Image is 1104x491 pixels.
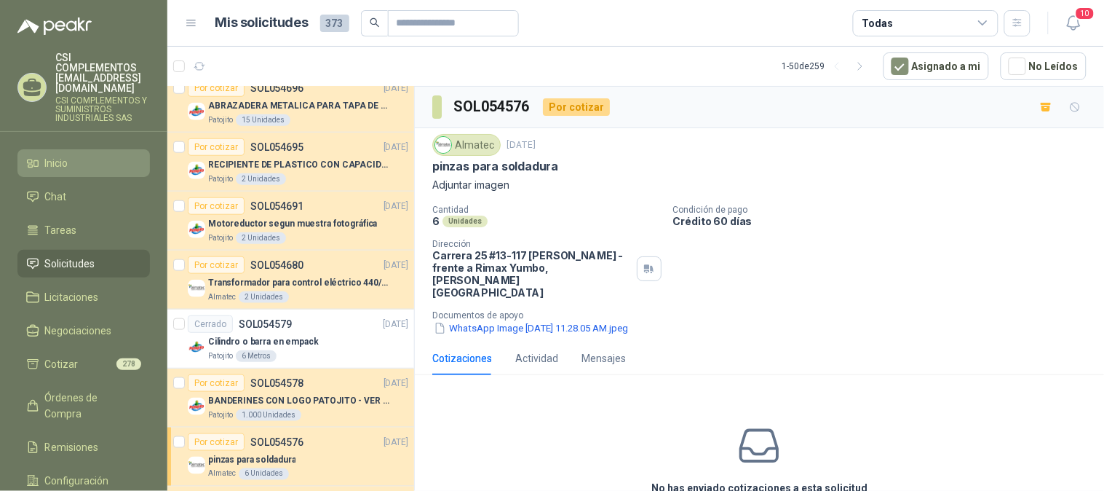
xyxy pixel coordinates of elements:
div: 1.000 Unidades [236,409,301,421]
div: 2 Unidades [236,173,286,185]
p: Adjuntar imagen [432,177,1087,193]
a: Por cotizarSOL054680[DATE] Company LogoTransformador para control eléctrico 440/220/110 - 45O VA.... [167,251,414,310]
a: Inicio [17,149,150,177]
a: Remisiones [17,433,150,461]
p: Cilindro o barra en empack [208,335,319,349]
span: Tareas [45,222,77,238]
button: WhatsApp Image [DATE] 11.28.05 AM.jpeg [432,321,630,336]
button: No Leídos [1001,52,1087,80]
a: Por cotizarSOL054578[DATE] Company LogoBANDERINES CON LOGO PATOJITO - VER DOC ADJUNTOPatojito1.00... [167,369,414,428]
img: Logo peakr [17,17,92,35]
p: Almatec [208,468,236,480]
img: Company Logo [188,398,205,415]
p: [DATE] [384,436,408,449]
p: [DATE] [384,141,408,154]
div: 1 - 50 de 259 [782,55,872,78]
p: SOL054680 [250,260,303,270]
p: Documentos de apoyo [432,310,1098,321]
p: [DATE] [384,259,408,272]
div: Por cotizar [188,138,245,156]
p: Dirección [432,239,631,249]
button: Asignado a mi [883,52,989,80]
span: 278 [116,358,141,370]
p: SOL054578 [250,378,303,388]
div: 15 Unidades [236,114,290,126]
a: Por cotizarSOL054696[DATE] Company LogoABRAZADERA METALICA PARA TAPA DE TAMBOR DE PLASTICO DE 50 ... [167,74,414,133]
span: Licitaciones [45,289,99,305]
p: SOL054576 [250,437,303,447]
div: Por cotizar [188,374,245,392]
div: Por cotizar [188,197,245,215]
p: Carrera 25 #13-117 [PERSON_NAME] - frente a Rimax Yumbo , [PERSON_NAME][GEOGRAPHIC_DATA] [432,249,631,299]
img: Company Logo [188,280,205,297]
span: 373 [320,15,349,32]
div: Todas [862,15,893,31]
p: [DATE] [384,318,408,331]
h1: Mis solicitudes [215,12,309,34]
a: Chat [17,183,150,211]
a: CerradoSOL054579[DATE] Company LogoCilindro o barra en empackPatojito6 Metros [167,310,414,369]
div: Mensajes [581,350,626,366]
div: 6 Metros [236,350,277,362]
span: search [370,17,380,28]
p: ABRAZADERA METALICA PARA TAPA DE TAMBOR DE PLASTICO DE 50 LT [208,99,389,113]
p: Patojito [208,409,233,421]
img: Company Logo [188,221,205,238]
p: Patojito [208,114,233,126]
p: SOL054691 [250,201,303,211]
div: Unidades [442,216,488,227]
img: Company Logo [188,339,205,356]
a: Cotizar278 [17,350,150,378]
a: Órdenes de Compra [17,384,150,428]
button: 10 [1060,10,1087,36]
div: 2 Unidades [236,232,286,244]
img: Company Logo [188,457,205,474]
p: Transformador para control eléctrico 440/220/110 - 45O VA. [208,276,389,290]
p: Patojito [208,232,233,244]
img: Company Logo [188,162,205,179]
p: Patojito [208,173,233,185]
span: Remisiones [45,439,99,455]
p: Patojito [208,350,233,362]
div: Por cotizar [188,79,245,97]
div: Por cotizar [188,433,245,451]
p: [DATE] [384,82,408,95]
p: [DATE] [507,138,536,152]
span: Solicitudes [45,256,95,272]
div: 2 Unidades [239,291,289,303]
span: Configuración [45,473,109,489]
p: Almatec [208,291,236,303]
p: pinzas para soldadura [432,159,558,174]
div: Por cotizar [543,98,610,116]
h3: SOL054576 [453,95,531,118]
span: Cotizar [45,356,79,372]
img: Company Logo [188,103,205,120]
a: Por cotizarSOL054695[DATE] Company LogoRECIPIENTE DE PLASTICO CON CAPACIDAD DE 1.8 LT PARA LA EXT... [167,133,414,192]
div: 6 Unidades [239,468,289,480]
span: Negociaciones [45,323,112,339]
p: SOL054696 [250,83,303,93]
div: Por cotizar [188,256,245,274]
div: Cerrado [188,315,233,333]
p: SOL054695 [250,142,303,152]
div: Almatec [432,134,501,156]
div: Actividad [515,350,558,366]
a: Por cotizarSOL054691[DATE] Company LogoMotoreductor segun muestra fotográficaPatojito2 Unidades [167,192,414,251]
p: [DATE] [384,200,408,213]
p: RECIPIENTE DE PLASTICO CON CAPACIDAD DE 1.8 LT PARA LA EXTRACCIÓN MANUAL DE LIQUIDOS [208,158,389,172]
p: CSI COMPLEMENTOS Y SUMINISTROS INDUSTRIALES SAS [55,96,150,122]
a: Licitaciones [17,283,150,311]
span: Inicio [45,155,68,171]
p: Motoreductor segun muestra fotográfica [208,217,377,231]
p: SOL054579 [239,319,292,329]
span: 10 [1075,7,1095,20]
p: CSI COMPLEMENTOS [EMAIL_ADDRESS][DOMAIN_NAME] [55,52,150,93]
div: Cotizaciones [432,350,492,366]
p: Crédito 60 días [673,215,1098,227]
p: [DATE] [384,377,408,390]
a: Solicitudes [17,250,150,278]
span: Chat [45,189,67,205]
a: Por cotizarSOL054576[DATE] Company Logopinzas para soldaduraAlmatec6 Unidades [167,428,414,487]
p: BANDERINES CON LOGO PATOJITO - VER DOC ADJUNTO [208,394,389,408]
p: 6 [432,215,440,227]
